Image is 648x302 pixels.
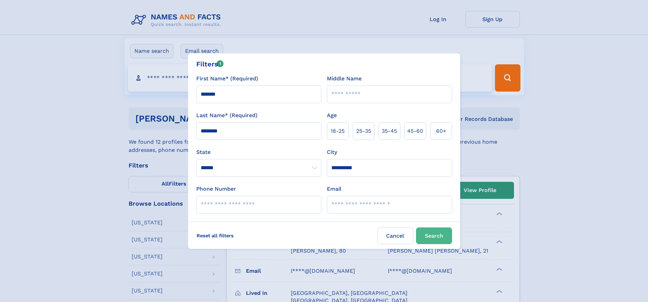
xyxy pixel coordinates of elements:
[196,185,236,193] label: Phone Number
[196,111,257,120] label: Last Name* (Required)
[436,127,446,135] span: 60+
[382,127,397,135] span: 35‑45
[327,111,337,120] label: Age
[327,75,362,83] label: Middle Name
[192,227,238,244] label: Reset all filters
[331,127,345,135] span: 18‑25
[196,59,224,69] div: Filters
[327,185,342,193] label: Email
[196,75,258,83] label: First Name* (Required)
[407,127,423,135] span: 45‑60
[416,227,452,244] button: Search
[377,227,413,244] label: Cancel
[196,148,321,156] label: State
[356,127,371,135] span: 25‑35
[327,148,337,156] label: City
